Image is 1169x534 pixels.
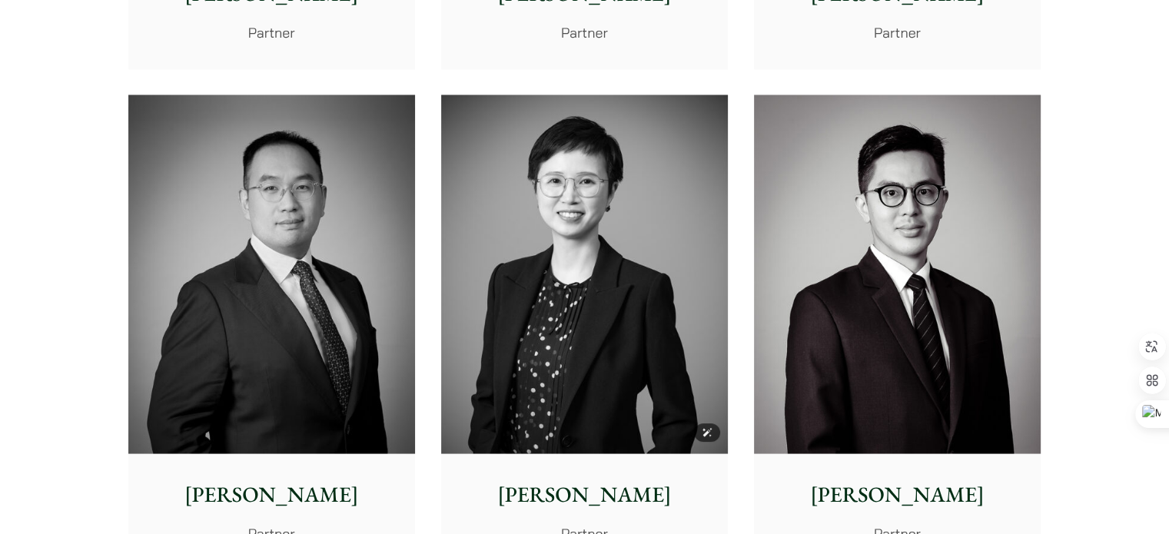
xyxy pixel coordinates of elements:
p: [PERSON_NAME] [453,478,716,510]
p: [PERSON_NAME] [766,478,1028,510]
p: [PERSON_NAME] [141,478,403,510]
p: Partner [766,22,1028,43]
p: Partner [453,22,716,43]
p: Partner [141,22,403,43]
